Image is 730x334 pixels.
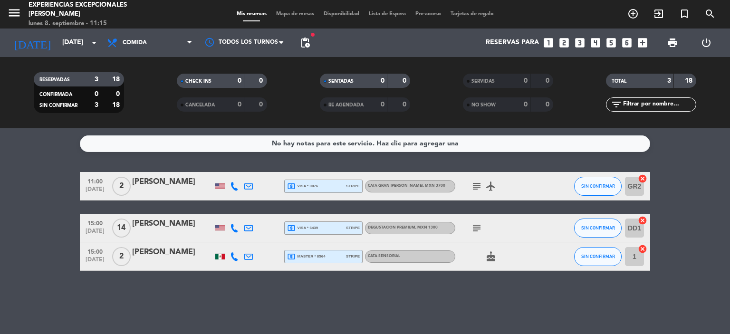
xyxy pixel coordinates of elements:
[299,37,311,48] span: pending_actions
[287,252,326,261] span: master * 8564
[605,37,617,49] i: looks_5
[638,174,647,183] i: cancel
[524,101,528,108] strong: 0
[653,8,664,19] i: exit_to_app
[328,79,354,84] span: SENTADAS
[415,226,438,229] span: , MXN 1300
[287,224,318,232] span: visa * 6439
[589,37,602,49] i: looks_4
[83,246,107,257] span: 15:00
[346,183,360,189] span: stripe
[95,91,98,97] strong: 0
[689,29,723,57] div: LOG OUT
[185,79,211,84] span: CHECK INS
[621,37,633,49] i: looks_6
[346,253,360,259] span: stripe
[411,11,446,17] span: Pre-acceso
[132,218,213,230] div: [PERSON_NAME]
[7,32,58,53] i: [DATE]
[636,37,649,49] i: add_box
[638,244,647,254] i: cancel
[259,101,265,108] strong: 0
[112,219,131,238] span: 14
[346,225,360,231] span: stripe
[542,37,555,49] i: looks_one
[581,254,615,259] span: SIN CONFIRMAR
[39,103,77,108] span: SIN CONFIRMAR
[471,222,482,234] i: subject
[446,11,499,17] span: Tarjetas de regalo
[185,103,215,107] span: CANCELADA
[39,92,72,97] span: CONFIRMADA
[471,79,495,84] span: SERVIDAS
[558,37,570,49] i: looks_two
[112,102,122,108] strong: 18
[238,77,241,84] strong: 0
[381,77,384,84] strong: 0
[667,77,671,84] strong: 3
[471,103,496,107] span: NO SHOW
[95,76,98,83] strong: 3
[546,101,551,108] strong: 0
[83,175,107,186] span: 11:00
[381,101,384,108] strong: 0
[574,177,622,196] button: SIN CONFIRMAR
[627,8,639,19] i: add_circle_outline
[486,39,539,47] span: Reservas para
[704,8,716,19] i: search
[287,252,296,261] i: local_atm
[310,32,316,38] span: fiber_manual_record
[368,184,445,188] span: CATA GRAN [PERSON_NAME]
[39,77,70,82] span: RESERVADAS
[132,176,213,188] div: [PERSON_NAME]
[112,177,131,196] span: 2
[83,228,107,239] span: [DATE]
[287,182,318,191] span: visa * 0076
[423,184,445,188] span: , MXN 3700
[29,19,175,29] div: lunes 8. septiembre - 11:15
[574,247,622,266] button: SIN CONFIRMAR
[83,257,107,267] span: [DATE]
[701,37,712,48] i: power_settings_new
[272,138,459,149] div: No hay notas para este servicio. Haz clic para agregar una
[667,37,678,48] span: print
[132,246,213,258] div: [PERSON_NAME]
[83,217,107,228] span: 15:00
[112,76,122,83] strong: 18
[83,186,107,197] span: [DATE]
[574,37,586,49] i: looks_3
[368,226,438,229] span: DEGUSTACION PREMIUM
[581,183,615,189] span: SIN CONFIRMAR
[471,181,482,192] i: subject
[622,99,696,110] input: Filtrar por nombre...
[112,247,131,266] span: 2
[611,99,622,110] i: filter_list
[368,254,400,258] span: CATA SENSORIAL
[574,219,622,238] button: SIN CONFIRMAR
[485,181,497,192] i: airplanemode_active
[364,11,411,17] span: Lista de Espera
[123,39,147,46] span: Comida
[612,79,626,84] span: TOTAL
[95,102,98,108] strong: 3
[319,11,364,17] span: Disponibilidad
[403,77,408,84] strong: 0
[232,11,271,17] span: Mis reservas
[7,6,21,20] i: menu
[29,0,175,19] div: Experiencias Excepcionales [PERSON_NAME]
[7,6,21,23] button: menu
[685,77,694,84] strong: 18
[638,216,647,225] i: cancel
[238,101,241,108] strong: 0
[88,37,100,48] i: arrow_drop_down
[328,103,364,107] span: RE AGENDADA
[546,77,551,84] strong: 0
[116,91,122,97] strong: 0
[485,251,497,262] i: cake
[259,77,265,84] strong: 0
[403,101,408,108] strong: 0
[287,182,296,191] i: local_atm
[679,8,690,19] i: turned_in_not
[581,225,615,230] span: SIN CONFIRMAR
[524,77,528,84] strong: 0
